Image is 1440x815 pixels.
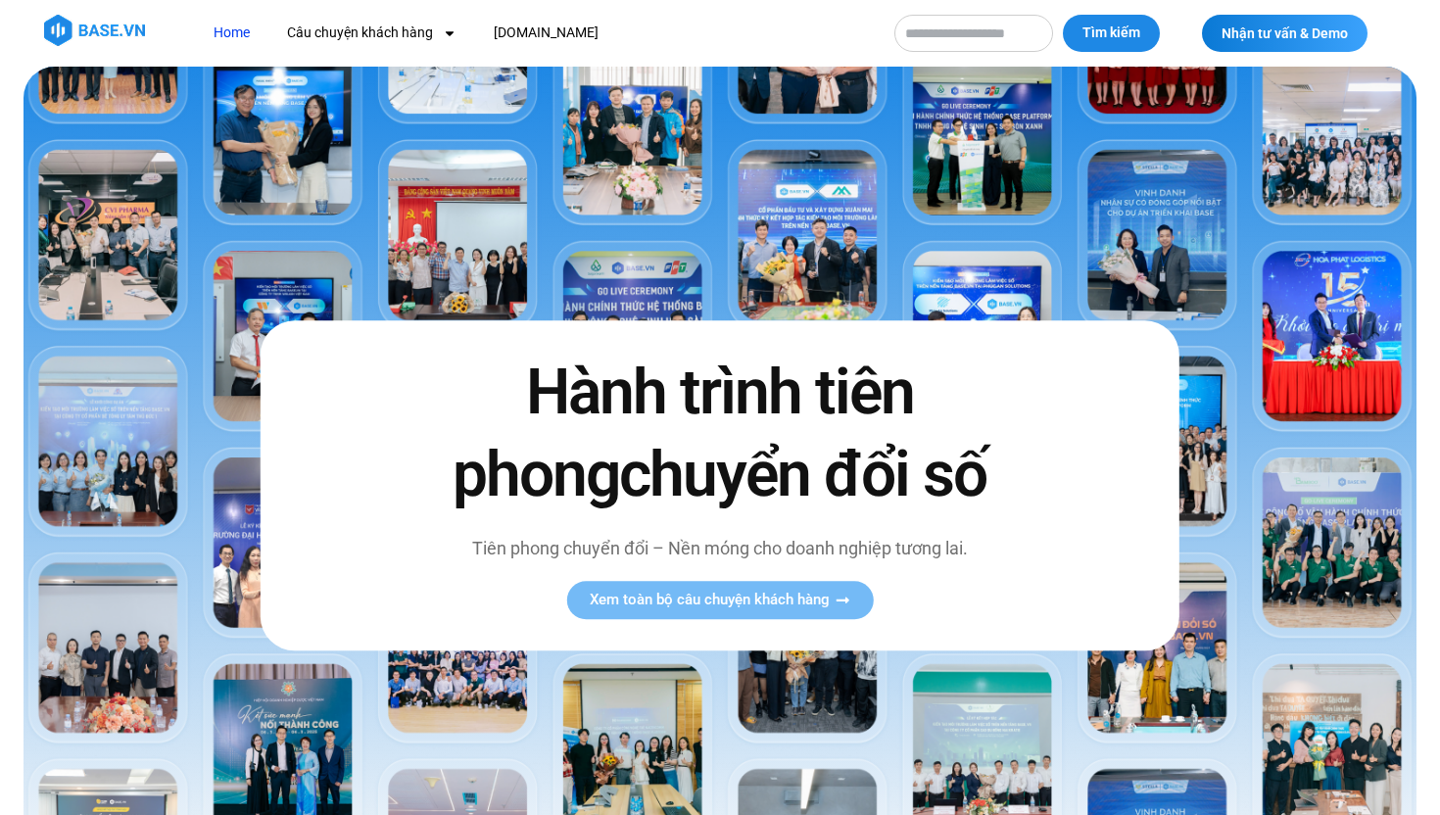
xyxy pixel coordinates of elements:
a: Nhận tư vấn & Demo [1202,15,1368,52]
button: Tìm kiếm [1063,15,1160,52]
nav: Menu [199,15,875,51]
p: Tiên phong chuyển đổi – Nền móng cho doanh nghiệp tương lai. [411,535,1029,561]
a: [DOMAIN_NAME] [479,15,613,51]
span: Tìm kiếm [1082,24,1140,43]
h2: Hành trình tiên phong [411,353,1029,515]
span: chuyển đổi số [619,438,986,511]
a: Câu chuyện khách hàng [272,15,471,51]
a: Xem toàn bộ câu chuyện khách hàng [566,581,873,619]
span: Nhận tư vấn & Demo [1222,26,1348,40]
a: Home [199,15,264,51]
span: Xem toàn bộ câu chuyện khách hàng [590,593,830,607]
